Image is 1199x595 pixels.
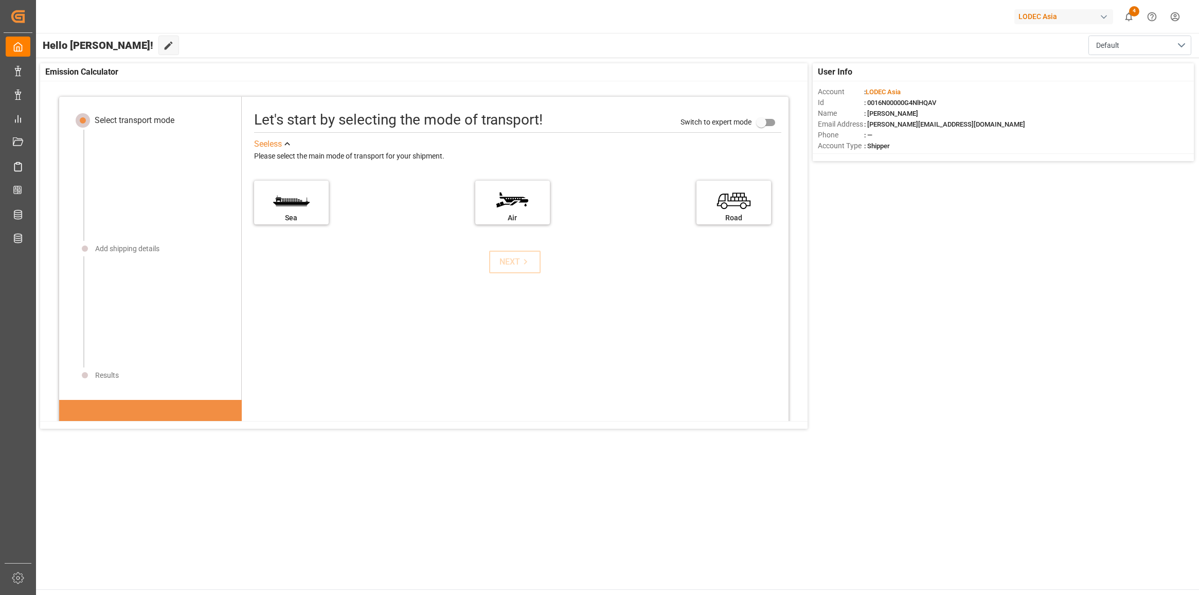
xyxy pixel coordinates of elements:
[818,108,864,119] span: Name
[259,213,324,223] div: Sea
[864,88,901,96] span: :
[1129,6,1139,16] span: 4
[254,150,781,163] div: Please select the main mode of transport for your shipment.
[489,251,541,273] button: NEXT
[864,131,872,139] span: : —
[864,110,918,117] span: : [PERSON_NAME]
[818,86,864,97] span: Account
[818,141,864,151] span: Account Type
[95,243,159,254] div: Add shipping details
[45,66,118,78] span: Emission Calculator
[818,119,864,130] span: Email Address
[254,109,543,131] div: Let's start by selecting the mode of transport!
[864,142,890,150] span: : Shipper
[866,88,901,96] span: LODEC Asia
[818,130,864,141] span: Phone
[43,36,153,55] span: Hello [PERSON_NAME]!
[1096,40,1119,51] span: Default
[95,370,119,381] div: Results
[681,118,751,126] span: Switch to expert mode
[864,99,936,107] span: : 0016N00000G4NlHQAV
[254,138,282,150] div: See less
[1014,7,1117,26] button: LODEC Asia
[818,66,852,78] span: User Info
[1117,5,1140,28] button: show 4 new notifications
[480,213,545,223] div: Air
[499,256,531,268] div: NEXT
[818,97,864,108] span: Id
[95,114,174,127] div: Select transport mode
[1014,9,1113,24] div: LODEC Asia
[864,120,1025,128] span: : [PERSON_NAME][EMAIL_ADDRESS][DOMAIN_NAME]
[1140,5,1164,28] button: Help Center
[702,213,766,223] div: Road
[1088,36,1191,55] button: open menu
